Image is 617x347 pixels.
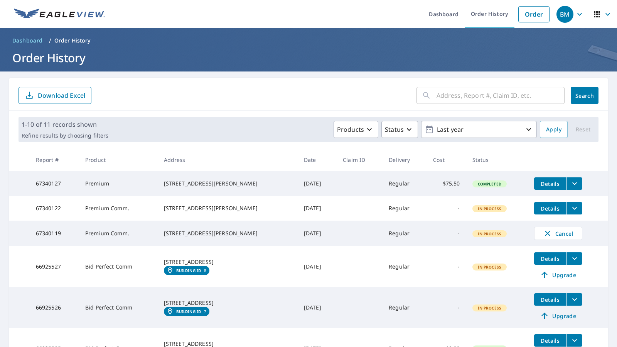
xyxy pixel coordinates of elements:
[38,91,85,100] p: Download Excel
[427,171,466,196] td: $75.50
[473,181,506,187] span: Completed
[421,121,537,138] button: Last year
[534,293,566,306] button: detailsBtn-66925526
[9,50,608,66] h1: Order History
[30,246,79,287] td: 66925527
[79,196,158,221] td: Premium Comm.
[566,177,582,190] button: filesDropdownBtn-67340127
[539,180,562,187] span: Details
[298,221,337,246] td: [DATE]
[534,310,582,322] a: Upgrade
[30,171,79,196] td: 67340127
[466,148,528,171] th: Status
[518,6,550,22] a: Order
[164,299,292,307] div: [STREET_ADDRESS]
[298,196,337,221] td: [DATE]
[539,270,578,279] span: Upgrade
[540,121,568,138] button: Apply
[556,6,573,23] div: BM
[164,204,292,212] div: [STREET_ADDRESS][PERSON_NAME]
[539,205,562,212] span: Details
[334,121,378,138] button: Products
[9,34,46,47] a: Dashboard
[164,266,210,275] a: Building ID8
[383,171,427,196] td: Regular
[437,85,565,106] input: Address, Report #, Claim ID, etc.
[79,246,158,287] td: Bid Perfect Comm
[381,121,418,138] button: Status
[546,125,561,134] span: Apply
[534,334,566,347] button: detailsBtn-66925525
[176,268,201,273] em: Building ID
[473,206,506,211] span: In Process
[79,171,158,196] td: Premium
[434,123,524,136] p: Last year
[566,293,582,306] button: filesDropdownBtn-66925526
[79,221,158,246] td: Premium Comm.
[427,287,466,328] td: -
[566,252,582,265] button: filesDropdownBtn-66925527
[383,221,427,246] td: Regular
[566,334,582,347] button: filesDropdownBtn-66925525
[158,148,298,171] th: Address
[542,229,574,238] span: Cancel
[49,36,51,45] li: /
[566,202,582,214] button: filesDropdownBtn-67340122
[534,177,566,190] button: detailsBtn-67340127
[427,148,466,171] th: Cost
[473,264,506,270] span: In Process
[577,92,592,99] span: Search
[473,231,506,236] span: In Process
[534,269,582,281] a: Upgrade
[571,87,598,104] button: Search
[79,287,158,328] td: Bid Perfect Comm
[385,125,404,134] p: Status
[298,287,337,328] td: [DATE]
[14,9,105,20] img: EV Logo
[22,120,108,129] p: 1-10 of 11 records shown
[30,221,79,246] td: 67340119
[383,196,427,221] td: Regular
[539,311,578,320] span: Upgrade
[427,246,466,287] td: -
[22,132,108,139] p: Refine results by choosing filters
[539,296,562,303] span: Details
[30,196,79,221] td: 67340122
[79,148,158,171] th: Product
[539,337,562,344] span: Details
[176,309,201,314] em: Building ID
[164,258,292,266] div: [STREET_ADDRESS]
[164,307,210,316] a: Building ID7
[54,37,91,44] p: Order History
[337,148,383,171] th: Claim ID
[298,246,337,287] td: [DATE]
[539,255,562,262] span: Details
[383,148,427,171] th: Delivery
[164,230,292,237] div: [STREET_ADDRESS][PERSON_NAME]
[30,148,79,171] th: Report #
[19,87,91,104] button: Download Excel
[383,287,427,328] td: Regular
[427,196,466,221] td: -
[298,171,337,196] td: [DATE]
[427,221,466,246] td: -
[534,252,566,265] button: detailsBtn-66925527
[298,148,337,171] th: Date
[473,305,506,311] span: In Process
[534,227,582,240] button: Cancel
[12,37,43,44] span: Dashboard
[30,287,79,328] td: 66925526
[9,34,608,47] nav: breadcrumb
[337,125,364,134] p: Products
[534,202,566,214] button: detailsBtn-67340122
[383,246,427,287] td: Regular
[164,180,292,187] div: [STREET_ADDRESS][PERSON_NAME]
